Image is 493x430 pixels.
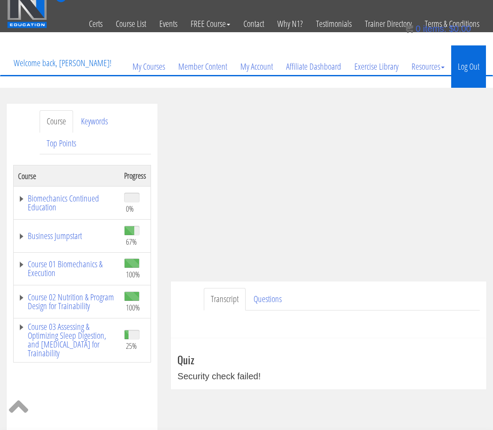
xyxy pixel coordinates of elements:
a: Business Jumpstart [18,232,115,240]
a: Exercise Library [348,45,405,88]
span: 67% [126,237,137,247]
a: Events [153,2,184,45]
a: Course List [109,2,153,45]
a: 0 items: $0.00 [405,24,471,34]
a: Log Out [451,45,486,88]
a: My Courses [126,45,172,88]
span: items: [423,24,446,34]
a: Top Points [40,132,83,155]
a: Affiliate Dashboard [280,45,348,88]
h3: Quiz [177,354,480,365]
span: 100% [126,303,140,312]
a: Course 01 Biomechanics & Execution [18,260,115,277]
th: Progress [120,165,151,187]
a: Contact [237,2,271,45]
a: FREE Course [184,2,237,45]
th: Course [14,165,120,187]
a: Biomechanics Continued Education [18,194,115,212]
span: 0 [416,24,420,34]
div: Security check failed! [177,370,480,383]
a: Trainer Directory [358,2,418,45]
span: 0% [126,204,134,213]
a: Course [40,110,73,133]
span: 100% [126,269,140,279]
a: Questions [246,288,289,310]
a: Terms & Conditions [418,2,486,45]
a: Keywords [74,110,115,133]
a: Member Content [172,45,234,88]
a: Certs [82,2,109,45]
span: $ [449,24,454,34]
a: Testimonials [309,2,358,45]
bdi: 0.00 [449,24,471,34]
a: Course 03 Assessing & Optimizing Sleep Digestion, and [MEDICAL_DATA] for Trainability [18,322,115,358]
a: Why N1? [271,2,309,45]
p: Welcome back, [PERSON_NAME]! [7,45,118,81]
a: Resources [405,45,451,88]
img: icon11.png [405,24,413,33]
a: Course 02 Nutrition & Program Design for Trainability [18,293,115,310]
span: 25% [126,341,137,351]
a: Transcript [204,288,246,310]
a: My Account [234,45,280,88]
